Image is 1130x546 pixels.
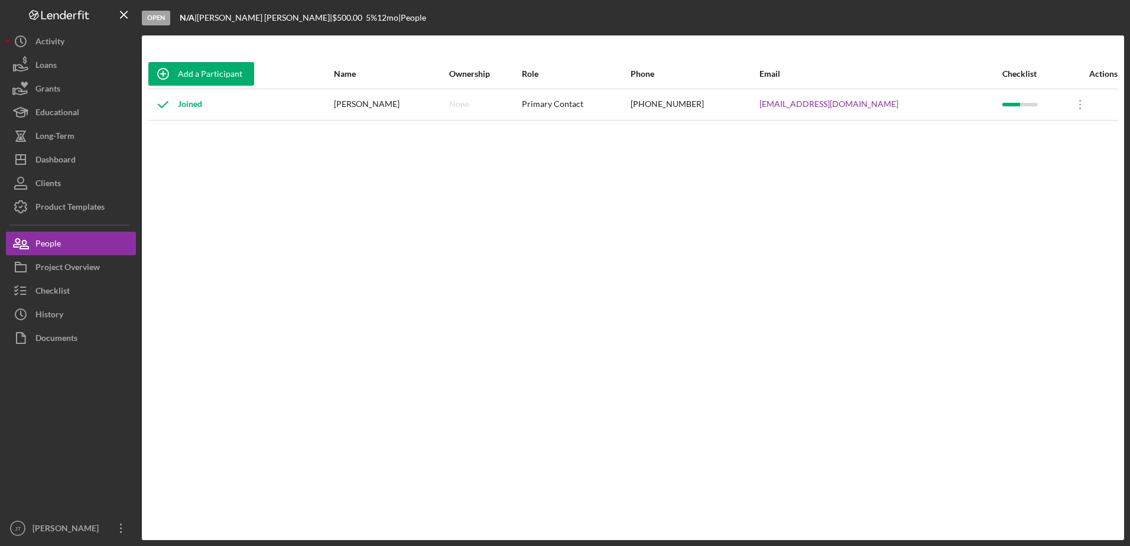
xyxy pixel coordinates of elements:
[178,62,242,86] div: Add a Participant
[6,303,136,326] button: History
[35,124,74,151] div: Long-Term
[35,303,63,329] div: History
[334,90,449,119] div: [PERSON_NAME]
[35,77,60,103] div: Grants
[1002,69,1064,79] div: Checklist
[449,69,521,79] div: Ownership
[6,53,136,77] button: Loans
[1090,494,1118,522] iframe: Intercom live chat
[631,90,758,119] div: [PHONE_NUMBER]
[180,13,197,22] div: |
[142,11,170,25] div: Open
[6,100,136,124] button: Educational
[332,13,366,22] div: $500.00
[398,13,426,22] div: | People
[35,100,79,127] div: Educational
[6,171,136,195] button: Clients
[759,69,1001,79] div: Email
[6,255,136,279] button: Project Overview
[197,13,332,22] div: [PERSON_NAME] [PERSON_NAME] |
[180,12,194,22] b: N/A
[30,516,106,543] div: [PERSON_NAME]
[366,13,377,22] div: 5 %
[35,255,100,282] div: Project Overview
[35,148,76,174] div: Dashboard
[1066,69,1118,79] div: Actions
[35,30,64,56] div: Activity
[449,99,469,109] div: None
[35,232,61,258] div: People
[148,62,254,86] button: Add a Participant
[631,69,758,79] div: Phone
[148,90,202,119] div: Joined
[522,90,629,119] div: Primary Contact
[6,195,136,219] button: Product Templates
[35,195,105,222] div: Product Templates
[6,148,136,171] button: Dashboard
[334,69,449,79] div: Name
[6,30,136,53] button: Activity
[35,326,77,353] div: Documents
[35,53,57,80] div: Loans
[15,525,21,532] text: JT
[35,279,70,305] div: Checklist
[6,124,136,148] button: Long-Term
[6,232,136,255] button: People
[522,69,629,79] div: Role
[6,326,136,350] button: Documents
[6,279,136,303] button: Checklist
[6,516,136,540] button: JT[PERSON_NAME]
[35,171,61,198] div: Clients
[759,99,898,109] a: [EMAIL_ADDRESS][DOMAIN_NAME]
[6,77,136,100] button: Grants
[377,13,398,22] div: 12 mo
